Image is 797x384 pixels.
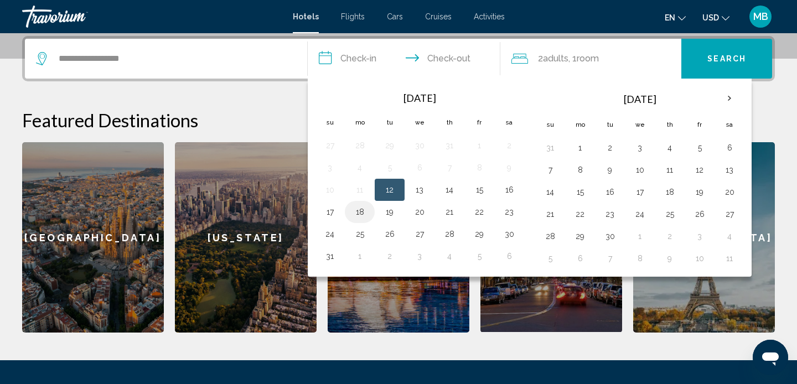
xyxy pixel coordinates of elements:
[541,251,559,266] button: Day 5
[571,162,589,178] button: Day 8
[631,140,649,155] button: Day 3
[721,162,738,178] button: Day 13
[381,204,398,220] button: Day 19
[321,160,339,175] button: Day 3
[500,39,682,79] button: Travelers: 2 adults, 0 children
[715,86,744,111] button: Next month
[538,51,568,66] span: 2
[571,140,589,155] button: Day 1
[411,182,428,198] button: Day 13
[707,55,746,64] span: Search
[351,226,369,242] button: Day 25
[541,162,559,178] button: Day 7
[470,182,488,198] button: Day 15
[500,226,518,242] button: Day 30
[441,160,458,175] button: Day 7
[691,162,708,178] button: Day 12
[541,184,559,200] button: Day 14
[601,251,619,266] button: Day 7
[601,184,619,200] button: Day 16
[351,204,369,220] button: Day 18
[691,140,708,155] button: Day 5
[441,248,458,264] button: Day 4
[500,204,518,220] button: Day 23
[577,53,599,64] span: Room
[631,251,649,266] button: Day 8
[691,206,708,222] button: Day 26
[22,109,775,131] h2: Featured Destinations
[381,138,398,153] button: Day 29
[500,138,518,153] button: Day 2
[411,248,428,264] button: Day 3
[441,226,458,242] button: Day 28
[341,12,365,21] a: Flights
[345,86,494,110] th: [DATE]
[665,13,675,22] span: en
[411,138,428,153] button: Day 30
[661,162,679,178] button: Day 11
[381,182,398,198] button: Day 12
[351,138,369,153] button: Day 28
[470,138,488,153] button: Day 1
[571,251,589,266] button: Day 6
[411,160,428,175] button: Day 6
[571,206,589,222] button: Day 22
[22,6,282,28] a: Travorium
[387,12,403,21] span: Cars
[702,9,729,25] button: Change currency
[25,39,772,79] div: Search widget
[470,226,488,242] button: Day 29
[681,39,772,79] button: Search
[601,162,619,178] button: Day 9
[661,184,679,200] button: Day 18
[691,229,708,244] button: Day 3
[351,248,369,264] button: Day 1
[500,248,518,264] button: Day 6
[571,229,589,244] button: Day 29
[474,12,505,21] a: Activities
[470,160,488,175] button: Day 8
[321,226,339,242] button: Day 24
[721,184,738,200] button: Day 20
[381,248,398,264] button: Day 2
[175,142,317,333] div: [US_STATE]
[565,86,715,112] th: [DATE]
[721,229,738,244] button: Day 4
[308,39,500,79] button: Check in and out dates
[381,160,398,175] button: Day 5
[500,182,518,198] button: Day 16
[721,206,738,222] button: Day 27
[321,248,339,264] button: Day 31
[411,226,428,242] button: Day 27
[661,140,679,155] button: Day 4
[702,13,719,22] span: USD
[441,138,458,153] button: Day 31
[568,51,599,66] span: , 1
[665,9,686,25] button: Change language
[22,142,164,333] a: [GEOGRAPHIC_DATA]
[753,11,768,22] span: MB
[601,229,619,244] button: Day 30
[721,251,738,266] button: Day 11
[500,160,518,175] button: Day 9
[543,53,568,64] span: Adults
[321,204,339,220] button: Day 17
[601,206,619,222] button: Day 23
[746,5,775,28] button: User Menu
[351,182,369,198] button: Day 11
[321,182,339,198] button: Day 10
[541,229,559,244] button: Day 28
[601,140,619,155] button: Day 2
[470,248,488,264] button: Day 5
[425,12,452,21] a: Cruises
[321,138,339,153] button: Day 27
[441,204,458,220] button: Day 21
[293,12,319,21] span: Hotels
[351,160,369,175] button: Day 4
[753,340,788,375] iframe: Кнопка запуска окна обмена сообщениями
[661,251,679,266] button: Day 9
[721,140,738,155] button: Day 6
